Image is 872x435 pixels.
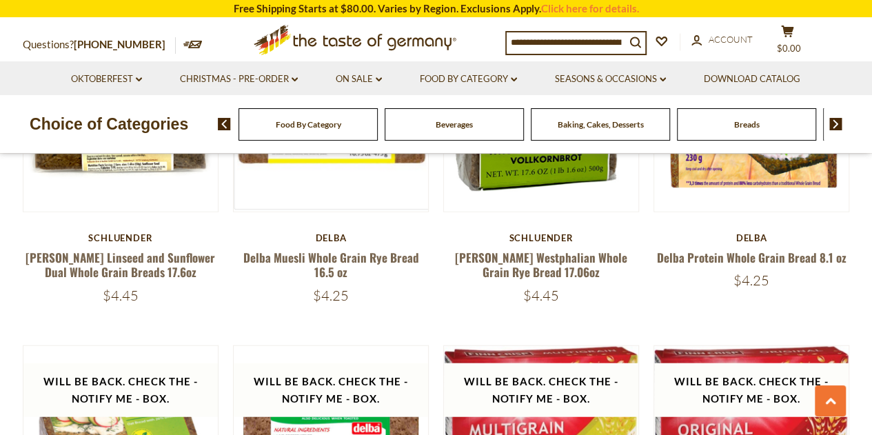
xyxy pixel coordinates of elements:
div: Delba [233,232,429,243]
a: [PERSON_NAME] Westphalian Whole Grain Rye Bread 17.06oz [455,249,627,281]
a: Account [691,32,753,48]
a: Christmas - PRE-ORDER [180,72,298,87]
span: $4.45 [103,287,139,304]
div: Delba [653,232,850,243]
a: On Sale [336,72,382,87]
button: $0.00 [767,25,809,59]
a: Delba Muesli Whole Grain Rye Bread 16.5 oz [243,249,418,281]
a: [PHONE_NUMBER] [74,38,165,50]
a: Click here for details. [541,2,639,14]
a: Breads [734,119,760,130]
a: Baking, Cakes, Desserts [558,119,644,130]
a: Seasons & Occasions [555,72,666,87]
img: next arrow [829,118,842,130]
a: Delba Protein Whole Grain Bread 8.1 oz [657,249,846,266]
span: $0.00 [777,43,801,54]
div: Schluender [23,232,219,243]
div: Schluender [443,232,640,243]
a: [PERSON_NAME] Linseed and Sunflower Dual Whole Grain Breads 17.6oz [26,249,215,281]
span: $4.45 [523,287,559,304]
span: Account [709,34,753,45]
a: Beverages [436,119,473,130]
a: Food By Category [420,72,517,87]
a: Download Catalog [704,72,800,87]
span: $4.25 [313,287,349,304]
a: Food By Category [276,119,341,130]
span: $4.25 [733,272,769,289]
img: previous arrow [218,118,231,130]
a: Oktoberfest [71,72,142,87]
p: Questions? [23,36,176,54]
